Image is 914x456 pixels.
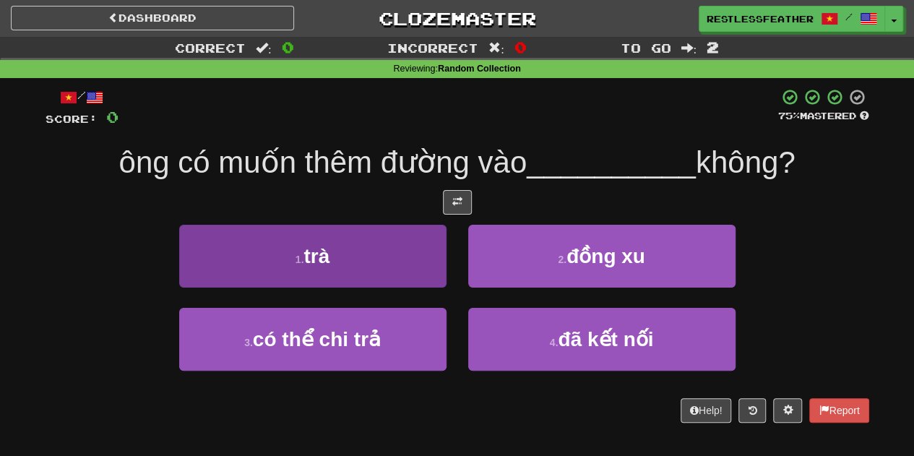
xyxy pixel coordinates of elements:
[438,64,521,74] strong: Random Collection
[256,42,272,54] span: :
[527,145,696,179] span: __________
[244,337,253,348] small: 3 .
[175,40,246,55] span: Correct
[46,113,98,125] span: Score:
[468,308,736,371] button: 4.đã kết nối
[514,38,527,56] span: 0
[282,38,294,56] span: 0
[550,337,559,348] small: 4 .
[488,42,504,54] span: :
[707,38,719,56] span: 2
[707,12,814,25] span: RestlessFeather873
[809,398,868,423] button: Report
[296,254,304,265] small: 1 .
[681,42,697,54] span: :
[845,12,853,22] span: /
[699,6,885,32] a: RestlessFeather873 /
[179,308,447,371] button: 3.có thể chi trả
[558,328,653,350] span: đã kết nối
[443,190,472,215] button: Toggle translation (alt+t)
[179,225,447,288] button: 1.trà
[106,108,118,126] span: 0
[778,110,800,121] span: 75 %
[738,398,766,423] button: Round history (alt+y)
[11,6,294,30] a: Dashboard
[387,40,478,55] span: Incorrect
[778,110,869,123] div: Mastered
[303,245,329,267] span: trà
[620,40,671,55] span: To go
[681,398,732,423] button: Help!
[253,328,381,350] span: có thể chi trả
[118,145,527,179] span: ông có muốn thêm đường vào
[566,245,645,267] span: đồng xu
[468,225,736,288] button: 2.đồng xu
[696,145,796,179] span: không?
[316,6,599,31] a: Clozemaster
[46,88,118,106] div: /
[558,254,566,265] small: 2 .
